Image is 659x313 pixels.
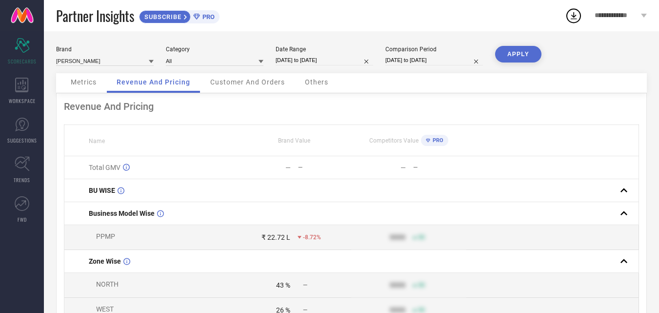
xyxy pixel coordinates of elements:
div: — [413,164,466,171]
span: Customer And Orders [210,78,285,86]
span: BU WISE [89,187,115,194]
span: Business Model Wise [89,209,155,217]
div: Open download list [565,7,582,24]
span: 50 [418,282,425,289]
div: — [400,164,406,171]
div: 9999 [390,233,405,241]
span: FWD [18,216,27,223]
span: -8.72% [303,234,321,241]
span: SUBSCRIBE [140,13,184,21]
span: Competitors Value [369,137,419,144]
span: 50 [418,234,425,241]
span: WORKSPACE [9,97,36,104]
span: PRO [200,13,215,21]
div: Date Range [276,46,373,53]
div: Brand [56,46,154,53]
div: 43 % [276,281,290,289]
span: NORTH [96,280,119,288]
div: ₹ 22.72 L [261,233,290,241]
span: Others [305,78,328,86]
div: Revenue And Pricing [64,101,639,112]
span: WEST [96,305,114,313]
input: Select date range [276,55,373,65]
span: PPMP [96,232,115,240]
div: Comparison Period [385,46,483,53]
span: PRO [430,137,443,144]
span: SCORECARDS [8,58,37,65]
span: Brand Value [278,137,310,144]
span: — [303,282,307,289]
div: Category [166,46,263,53]
span: SUGGESTIONS [7,137,37,144]
div: — [298,164,351,171]
div: — [285,164,291,171]
span: Metrics [71,78,97,86]
span: Name [89,138,105,145]
a: SUBSCRIBEPRO [139,8,220,23]
span: Partner Insights [56,6,134,26]
span: Zone Wise [89,257,121,265]
span: TRENDS [14,176,30,184]
span: Revenue And Pricing [117,78,190,86]
input: Select comparison period [385,55,483,65]
div: 9999 [390,281,405,289]
span: Total GMV [89,164,120,171]
button: APPLY [495,46,541,63]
